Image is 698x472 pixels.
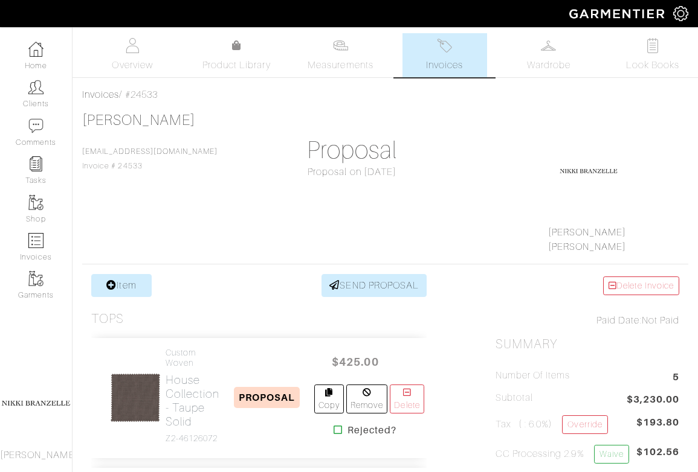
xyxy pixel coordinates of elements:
[28,80,44,95] img: clients-icon-6bae9207a08558b7cb47a8932f037763ab4055f8c8b6bfacd5dc20c3e0201464.png
[298,33,383,77] a: Measurements
[496,445,629,464] h5: CC Processing 2.9%
[112,58,152,72] span: Overview
[28,195,44,210] img: garments-icon-b7da505a4dc4fd61783c78ac3ca0ef83fa9d6f193b1c9dc38574b1d14d53ca28.png
[91,274,152,297] a: Item
[166,348,220,368] h4: Custom Woven
[194,39,279,72] a: Product Library
[28,233,44,248] img: orders-icon-0abe47150d42831381b5fb84f609e132dff9fe21cb692f30cb5eec754e2cba89.png
[402,33,487,77] a: Invoices
[346,384,387,413] a: Remove
[333,38,348,53] img: measurements-466bbee1fd09ba9460f595b01e5d73f9e2bff037440d3c8f018324cb6cdf7a4a.svg
[234,387,300,408] span: PROPOSAL
[166,373,220,429] h2: House Collection - Taupe Solid
[506,33,591,77] a: Wardrobe
[322,274,427,297] a: SEND PROPOSAL
[202,58,271,72] span: Product Library
[82,89,119,100] a: Invoices
[596,315,642,326] span: Paid Date:
[90,33,175,77] a: Overview
[110,372,161,423] img: u3mX6h2ZKcoFh48kvsn8Zdxw
[82,147,218,156] a: [EMAIL_ADDRESS][DOMAIN_NAME]
[548,227,627,238] a: [PERSON_NAME]
[626,58,680,72] span: Look Books
[673,6,688,21] img: gear-icon-white-bd11855cb880d31180b6d7d6211b90ccbf57a29d726f0c71d8c61bd08dd39cc2.png
[437,38,452,53] img: orders-27d20c2124de7fd6de4e0e44c1d41de31381a507db9b33961299e4e07d508b8c.svg
[636,445,679,468] span: $102.56
[166,348,220,444] a: Custom Woven House Collection - Taupe Solid Z2-46126072
[673,370,679,386] span: 5
[82,88,688,102] div: / #24533
[496,415,608,434] h5: Tax ( : 6.0%)
[166,433,220,444] h4: Z2-46126072
[496,337,679,352] h2: Summary
[563,3,673,24] img: garmentier-logo-header-white-b43fb05a5012e4ada735d5af1a66efaba907eab6374d6393d1fbf88cb4ef424d.png
[125,38,140,53] img: basicinfo-40fd8af6dae0f16599ec9e87c0ef1c0a1fdea2edbe929e3d69a839185d80c458.svg
[562,415,607,434] a: Override
[260,165,444,179] div: Proposal on [DATE]
[260,136,444,165] h1: Proposal
[82,112,195,128] a: [PERSON_NAME]
[594,445,629,464] a: Waive
[319,349,392,375] span: $425.00
[426,58,463,72] span: Invoices
[645,38,660,53] img: todo-9ac3debb85659649dc8f770b8b6100bb5dab4b48dedcbae339e5042a72dfd3cc.svg
[548,241,627,252] a: [PERSON_NAME]
[496,313,679,328] div: Not Paid
[28,42,44,57] img: dashboard-icon-dbcd8f5a0b271acd01030246c82b418ddd0df26cd7fceb0bd07c9910d44c42f6.png
[91,311,124,327] h3: Tops
[82,147,218,170] span: Invoice # 24533
[627,392,679,409] span: $3,230.00
[610,33,695,77] a: Look Books
[496,392,533,404] h5: Subtotal
[541,38,556,53] img: wardrobe-487a4870c1b7c33e795ec22d11cfc2ed9d08956e64fb3008fe2437562e282088.svg
[527,58,570,72] span: Wardrobe
[308,58,373,72] span: Measurements
[314,384,344,413] a: Copy
[558,141,619,201] img: gHbjLP4DCdoc6GffL1fNPuSm.png
[28,156,44,171] img: reminder-icon-8004d30b9f0a5d33ae49ab947aed9ed385cf756f9e5892f1edd6e32f2345188e.png
[347,423,396,438] strong: Rejected?
[636,415,679,430] span: $193.80
[390,384,424,413] a: Delete
[496,370,570,381] h5: Number of Items
[28,271,44,286] img: garments-icon-b7da505a4dc4fd61783c78ac3ca0ef83fa9d6f193b1c9dc38574b1d14d53ca28.png
[28,118,44,133] img: comment-icon-a0a6a9ef722e966f86d9cbdc48e553b5cf19dbc54f86b18d962a5391bc8f6eb6.png
[603,276,679,295] a: Delete Invoice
